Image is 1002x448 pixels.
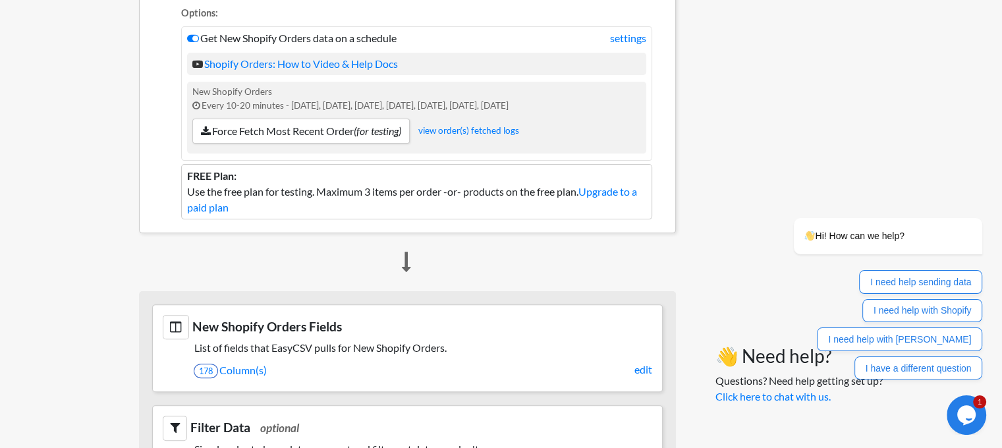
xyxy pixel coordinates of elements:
[192,57,398,70] a: Shopify Orders: How to Video & Help Docs
[181,164,652,219] li: Use the free plan for testing. Maximum 3 items per order -or- products on the free plan.
[187,82,646,154] div: New Shopify Orders Every 10-20 minutes - [DATE], [DATE], [DATE], [DATE], [DATE], [DATE], [DATE]
[187,185,637,213] a: Upgrade to a paid plan
[194,364,218,378] span: 178
[187,169,237,182] b: FREE Plan:
[192,119,410,144] a: Force Fetch Most Recent Order(for testing)
[715,373,883,405] p: Questions? Need help getting set up?
[354,125,401,137] i: (for testing)
[715,390,831,403] a: Click here to chat with us.
[610,30,646,46] a: settings
[194,359,652,381] a: 178Column(s)
[163,315,652,339] h3: New Shopify Orders Fields
[181,26,652,161] li: Get New Shopify Orders data on a schedule
[715,345,883,368] h3: 👋 Need help?
[418,125,519,135] a: view order(s) fetched logs
[163,416,652,440] h3: Filter Data
[947,395,989,435] iframe: chat widget
[163,341,652,354] h5: List of fields that EasyCSV pulls for New Shopify Orders.
[260,421,299,435] span: optional
[181,6,652,24] li: Options:
[634,362,652,378] a: edit
[752,115,989,389] iframe: chat widget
